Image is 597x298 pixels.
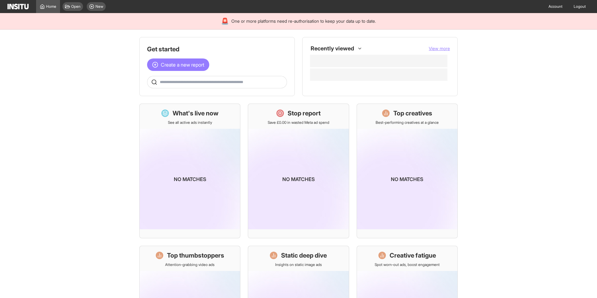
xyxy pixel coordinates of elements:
h1: Stop report [288,109,321,118]
div: 🚨 [221,17,229,26]
p: No matches [391,175,423,183]
a: What's live nowSee all active ads instantlyNo matches [139,104,240,238]
img: coming-soon-gradient_kfitwp.png [140,129,240,229]
h1: Top creatives [393,109,432,118]
p: Save £0.00 in wasted Meta ad spend [268,120,329,125]
img: coming-soon-gradient_kfitwp.png [357,129,457,229]
p: Insights on static image ads [275,262,322,267]
h1: Static deep dive [281,251,327,260]
img: coming-soon-gradient_kfitwp.png [248,129,349,229]
span: Home [46,4,56,9]
img: Logo [7,4,29,9]
p: See all active ads instantly [168,120,212,125]
span: New [95,4,103,9]
a: Stop reportSave £0.00 in wasted Meta ad spendNo matches [248,104,349,238]
span: One or more platforms need re-authorisation to keep your data up to date. [231,18,376,24]
button: Create a new report [147,58,209,71]
button: View more [429,45,450,52]
span: View more [429,46,450,51]
span: Open [71,4,81,9]
span: Create a new report [161,61,204,68]
p: No matches [282,175,315,183]
h1: What's live now [173,109,219,118]
p: Attention-grabbing video ads [165,262,215,267]
h1: Get started [147,45,287,54]
h1: Top thumbstoppers [167,251,224,260]
p: No matches [174,175,206,183]
a: Top creativesBest-performing creatives at a glanceNo matches [357,104,458,238]
p: Best-performing creatives at a glance [376,120,439,125]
